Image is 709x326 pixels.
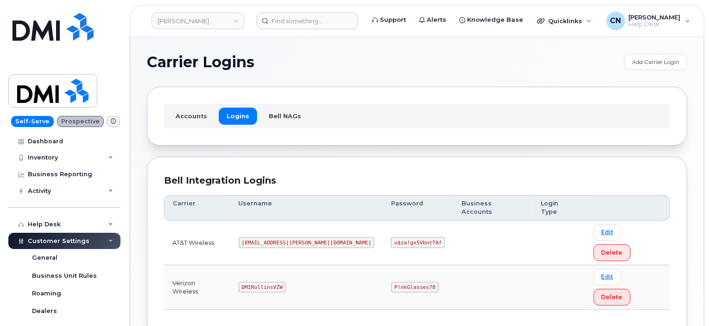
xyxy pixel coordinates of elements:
a: Bell NAGs [261,108,309,124]
code: P!nkGlasses78 [391,282,438,293]
th: Business Accounts [453,195,532,221]
a: Edit [594,224,621,241]
a: Edit [594,269,621,285]
a: Logins [219,108,257,124]
span: Delete [601,293,623,301]
th: Carrier [164,195,230,221]
th: Login Type [532,195,585,221]
a: Add Carrier Login [624,54,687,70]
code: [EMAIL_ADDRESS][PERSON_NAME][DOMAIN_NAME] [239,237,375,248]
th: Username [230,195,383,221]
button: Delete [594,289,631,306]
a: Accounts [168,108,215,124]
code: u$za!gx5VbntTAf [391,237,445,248]
code: DMIRollinsVZW [239,282,286,293]
td: Verizon Wireless [164,265,230,310]
div: Bell Integration Logins [164,174,670,187]
button: Delete [594,244,631,261]
span: Carrier Logins [147,55,254,69]
th: Password [383,195,453,221]
span: Delete [601,248,623,257]
td: AT&T Wireless [164,221,230,265]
